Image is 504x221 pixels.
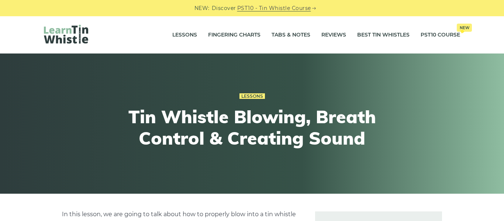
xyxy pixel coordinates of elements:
a: Best Tin Whistles [357,26,410,44]
h1: Tin Whistle Blowing, Breath Control & Creating Sound [116,106,388,149]
a: Reviews [321,26,346,44]
a: Fingering Charts [208,26,260,44]
a: Lessons [172,26,197,44]
img: LearnTinWhistle.com [44,25,88,44]
a: PST10 CourseNew [421,26,460,44]
span: New [457,24,472,32]
a: Tabs & Notes [272,26,310,44]
a: Lessons [239,93,265,99]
